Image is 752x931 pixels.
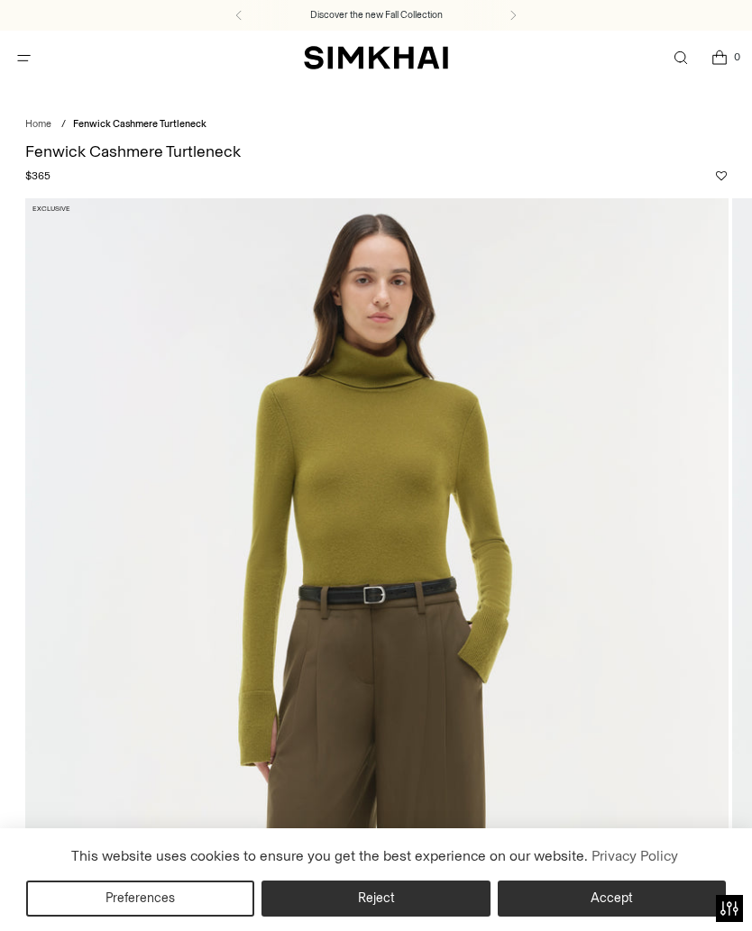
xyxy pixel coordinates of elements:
button: Add to Wishlist [716,170,727,181]
button: Accept [498,881,726,917]
a: SIMKHAI [304,45,448,71]
span: 0 [729,49,745,65]
button: Open menu modal [5,40,42,77]
span: $365 [25,168,50,184]
a: Open search modal [662,40,699,77]
a: Discover the new Fall Collection [310,8,443,23]
a: Open cart modal [701,40,738,77]
a: Home [25,118,51,130]
button: Preferences [26,881,254,917]
a: Privacy Policy (opens in a new tab) [588,843,680,870]
div: / [61,117,66,132]
span: Fenwick Cashmere Turtleneck [73,118,206,130]
span: This website uses cookies to ensure you get the best experience on our website. [71,847,588,864]
nav: breadcrumbs [25,117,728,132]
h1: Fenwick Cashmere Turtleneck [25,143,728,160]
button: Reject [261,881,490,917]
